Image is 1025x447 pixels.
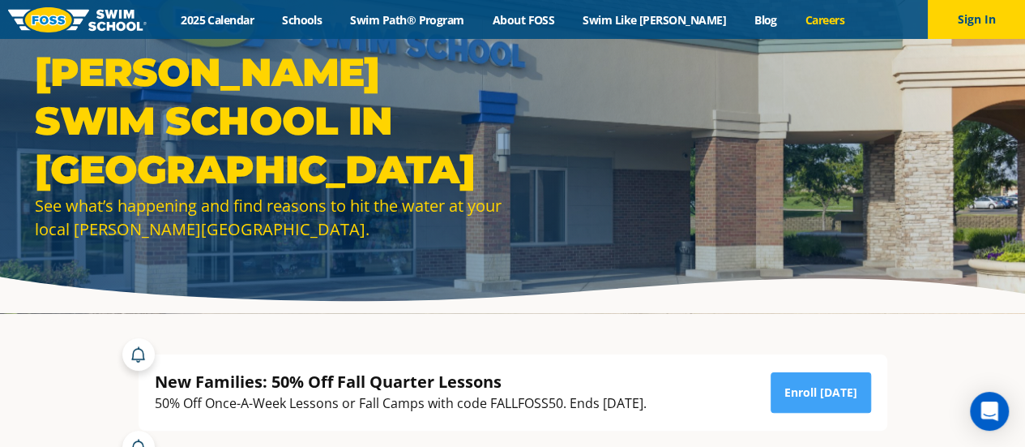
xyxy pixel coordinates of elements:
[771,372,871,413] a: Enroll [DATE]
[155,393,647,415] div: 50% Off Once-A-Week Lessons or Fall Camps with code FALLFOSS50. Ends [DATE].
[268,12,336,28] a: Schools
[167,12,268,28] a: 2025 Calendar
[740,12,791,28] a: Blog
[478,12,569,28] a: About FOSS
[791,12,858,28] a: Careers
[35,48,505,194] h1: [PERSON_NAME] Swim School in [GEOGRAPHIC_DATA]
[336,12,478,28] a: Swim Path® Program
[569,12,741,28] a: Swim Like [PERSON_NAME]
[970,392,1009,431] div: Open Intercom Messenger
[155,371,647,393] div: New Families: 50% Off Fall Quarter Lessons
[35,194,505,241] div: See what’s happening and find reasons to hit the water at your local [PERSON_NAME][GEOGRAPHIC_DATA].
[8,7,147,32] img: FOSS Swim School Logo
